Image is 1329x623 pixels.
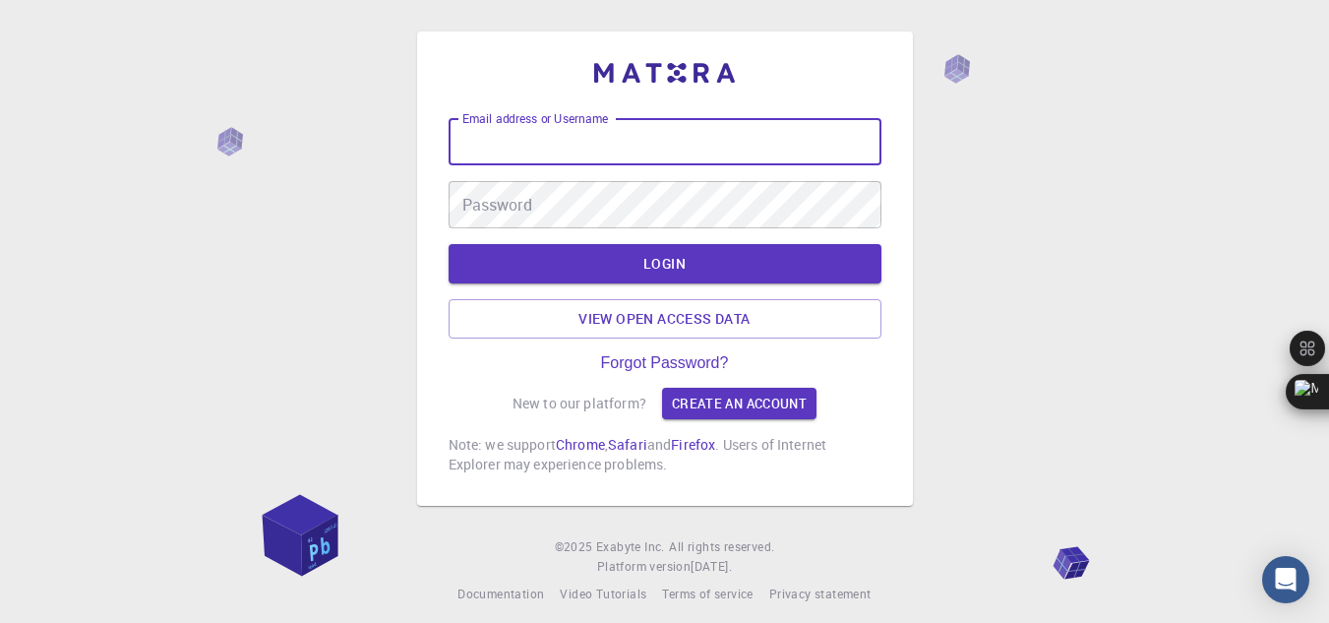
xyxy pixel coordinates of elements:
[601,354,729,372] a: Forgot Password?
[1262,556,1309,603] div: Open Intercom Messenger
[462,110,608,127] label: Email address or Username
[449,299,881,339] a: View open access data
[671,435,715,454] a: Firefox
[691,558,732,574] span: [DATE] .
[769,586,872,601] span: Privacy statement
[669,537,774,557] span: All rights reserved.
[691,557,732,577] a: [DATE].
[560,585,646,604] a: Video Tutorials
[560,586,646,601] span: Video Tutorials
[597,557,691,577] span: Platform version
[608,435,647,454] a: Safari
[449,244,881,283] button: LOGIN
[457,586,544,601] span: Documentation
[449,435,881,474] p: Note: we support , and . Users of Internet Explorer may experience problems.
[555,537,596,557] span: © 2025
[662,388,816,419] a: Create an account
[662,585,753,604] a: Terms of service
[769,585,872,604] a: Privacy statement
[596,538,665,554] span: Exabyte Inc.
[513,394,646,413] p: New to our platform?
[457,585,544,604] a: Documentation
[556,435,605,454] a: Chrome
[596,537,665,557] a: Exabyte Inc.
[662,586,753,601] span: Terms of service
